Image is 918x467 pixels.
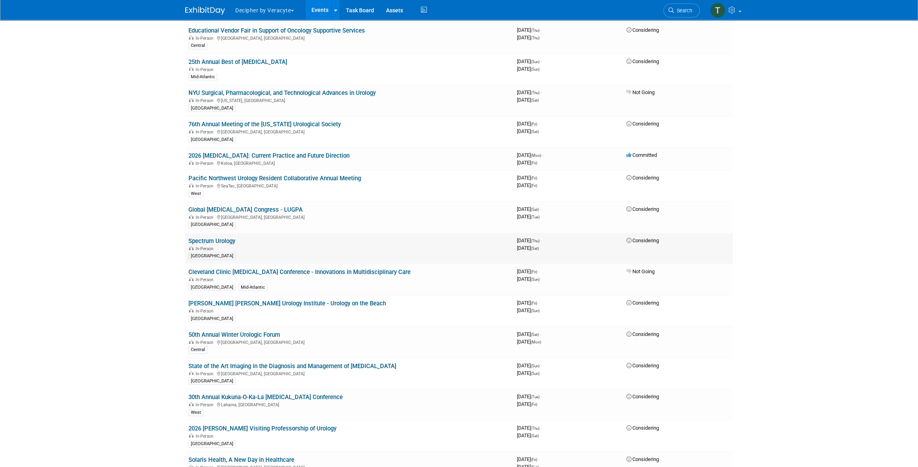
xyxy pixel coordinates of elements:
a: 2026 [MEDICAL_DATA]: Current Practice and Future Direction [188,152,350,159]
div: Lahaina, [GEOGRAPHIC_DATA] [188,401,511,407]
span: In-Person [196,433,216,438]
span: (Sun) [531,59,540,64]
span: (Sun) [531,371,540,375]
div: West [188,409,204,416]
span: (Fri) [531,402,537,406]
img: In-Person Event [189,160,194,164]
img: ExhibitDay [185,7,225,15]
img: In-Person Event [189,308,194,312]
span: [DATE] [517,331,541,337]
div: [GEOGRAPHIC_DATA] [188,221,236,228]
span: [DATE] [517,152,544,158]
span: (Fri) [531,183,537,187]
span: (Sat) [531,246,539,250]
span: [DATE] [517,299,540,305]
span: (Mon) [531,340,541,344]
div: SeaTac, [GEOGRAPHIC_DATA] [188,182,511,188]
span: [DATE] [517,425,542,430]
span: Search [674,8,692,14]
img: In-Person Event [189,98,194,102]
img: In-Person Event [189,35,194,39]
a: 30th Annual Kukuna-O-Ka-La [MEDICAL_DATA] Conference [188,393,343,400]
span: [DATE] [517,96,539,102]
span: (Sat) [531,129,539,133]
div: [GEOGRAPHIC_DATA], [GEOGRAPHIC_DATA] [188,128,511,134]
a: 25th Annual Best of [MEDICAL_DATA] [188,58,287,65]
a: Spectrum Urology [188,237,235,244]
span: [DATE] [517,245,539,251]
span: - [542,152,544,158]
span: [DATE] [517,58,542,64]
span: In-Person [196,67,216,72]
img: In-Person Event [189,129,194,133]
a: Solaris Health, A New Day in Healthcare [188,456,294,463]
span: Considering [626,362,659,368]
span: (Fri) [531,122,537,126]
span: Considering [626,393,659,399]
a: Global [MEDICAL_DATA] Congress - LUGPA [188,206,303,213]
span: Considering [626,206,659,212]
span: (Sun) [531,308,540,313]
div: [GEOGRAPHIC_DATA] [188,377,236,384]
div: West [188,190,204,197]
span: - [538,268,540,274]
div: [GEOGRAPHIC_DATA], [GEOGRAPHIC_DATA] [188,370,511,376]
span: (Thu) [531,90,540,95]
span: (Fri) [531,301,537,305]
span: - [538,456,540,462]
span: Considering [626,299,659,305]
a: 2026 [PERSON_NAME] Visiting Professorship of Urology [188,425,336,432]
img: Tony Alvarado [710,3,725,18]
span: [DATE] [517,401,537,407]
div: Central [188,346,207,353]
span: In-Person [196,340,216,345]
a: Educational Vendor Fair in Support of Oncology Supportive Services [188,27,365,34]
span: [DATE] [517,120,540,126]
span: (Fri) [531,176,537,180]
span: [DATE] [517,338,541,344]
img: In-Person Event [189,246,194,250]
span: Considering [626,331,659,337]
span: In-Person [196,214,216,220]
div: Koloa, [GEOGRAPHIC_DATA] [188,159,511,166]
span: Committed [626,152,657,158]
span: Considering [626,174,659,180]
span: - [541,237,542,243]
span: (Sat) [531,433,539,438]
span: (Mon) [531,153,541,157]
span: Considering [626,237,659,243]
span: Considering [626,120,659,126]
span: [DATE] [517,362,542,368]
span: (Sun) [531,363,540,368]
div: [GEOGRAPHIC_DATA], [GEOGRAPHIC_DATA] [188,34,511,41]
span: In-Person [196,371,216,376]
img: In-Person Event [189,433,194,437]
a: Pacific Northwest Urology Resident Collaborative Annual Meeting [188,174,361,181]
span: Considering [626,425,659,430]
span: [DATE] [517,370,540,376]
span: - [541,362,542,368]
span: [DATE] [517,268,540,274]
span: [DATE] [517,159,537,165]
span: [DATE] [517,89,542,95]
div: [GEOGRAPHIC_DATA], [GEOGRAPHIC_DATA] [188,338,511,345]
span: (Sat) [531,207,539,211]
span: [DATE] [517,237,542,243]
span: - [541,27,542,33]
span: In-Person [196,183,216,188]
span: [DATE] [517,182,537,188]
span: - [538,299,540,305]
span: (Sun) [531,277,540,281]
span: (Thu) [531,35,540,40]
div: Mid-Atlantic [238,284,267,291]
a: [PERSON_NAME] [PERSON_NAME] Urology Institute - Urology on the Beach [188,299,386,307]
span: (Thu) [531,426,540,430]
div: [GEOGRAPHIC_DATA] [188,440,236,447]
div: [GEOGRAPHIC_DATA] [188,315,236,322]
img: In-Person Event [189,183,194,187]
a: Cleveland Clinic [MEDICAL_DATA] Conference - Innovations in Multidisciplinary Care [188,268,411,275]
span: In-Person [196,277,216,282]
span: [DATE] [517,66,540,71]
div: Central [188,42,207,49]
span: In-Person [196,402,216,407]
